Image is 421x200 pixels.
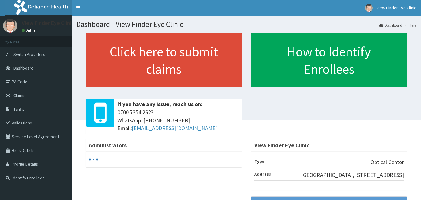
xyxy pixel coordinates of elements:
[22,28,37,32] a: Online
[89,142,127,149] b: Administrators
[403,22,416,28] li: Here
[86,33,242,87] a: Click here to submit claims
[301,171,404,179] p: [GEOGRAPHIC_DATA], [STREET_ADDRESS]
[251,33,407,87] a: How to Identify Enrollees
[254,159,265,164] b: Type
[89,155,98,164] svg: audio-loading
[13,51,45,57] span: Switch Providers
[376,5,416,11] span: View Finder Eye Clinic
[76,20,416,28] h1: Dashboard - View Finder Eye Clinic
[254,142,309,149] strong: View Finder Eye Clinic
[3,19,17,33] img: User Image
[13,65,34,71] span: Dashboard
[371,158,404,166] p: Optical Center
[254,171,271,177] b: Address
[13,106,25,112] span: Tariffs
[132,124,218,132] a: [EMAIL_ADDRESS][DOMAIN_NAME]
[379,22,402,28] a: Dashboard
[13,93,26,98] span: Claims
[117,108,239,132] span: 0700 7354 2623 WhatsApp: [PHONE_NUMBER] Email:
[365,4,373,12] img: User Image
[117,100,203,108] b: If you have any issue, reach us on:
[22,20,74,26] p: View Finder Eye Clinic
